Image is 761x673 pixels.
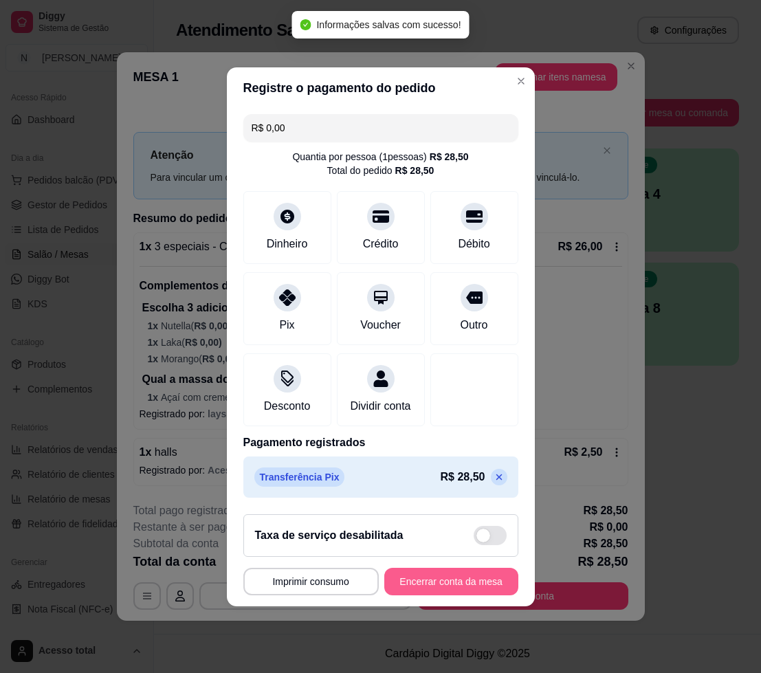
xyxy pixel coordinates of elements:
[279,317,294,333] div: Pix
[255,527,404,544] h2: Taxa de serviço desabilitada
[510,70,532,92] button: Close
[384,568,518,595] button: Encerrar conta da mesa
[360,317,401,333] div: Voucher
[300,19,311,30] span: check-circle
[460,317,487,333] div: Outro
[243,568,379,595] button: Imprimir consumo
[267,236,308,252] div: Dinheiro
[395,164,434,177] div: R$ 28,50
[430,150,469,164] div: R$ 28,50
[243,434,518,451] p: Pagamento registrados
[350,398,410,415] div: Dividir conta
[441,469,485,485] p: R$ 28,50
[327,164,434,177] div: Total do pedido
[458,236,489,252] div: Débito
[363,236,399,252] div: Crédito
[227,67,535,109] header: Registre o pagamento do pedido
[254,467,345,487] p: Transferência Pix
[292,150,468,164] div: Quantia por pessoa ( 1 pessoas)
[316,19,461,30] span: Informações salvas com sucesso!
[252,114,510,142] input: Ex.: hambúrguer de cordeiro
[264,398,311,415] div: Desconto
